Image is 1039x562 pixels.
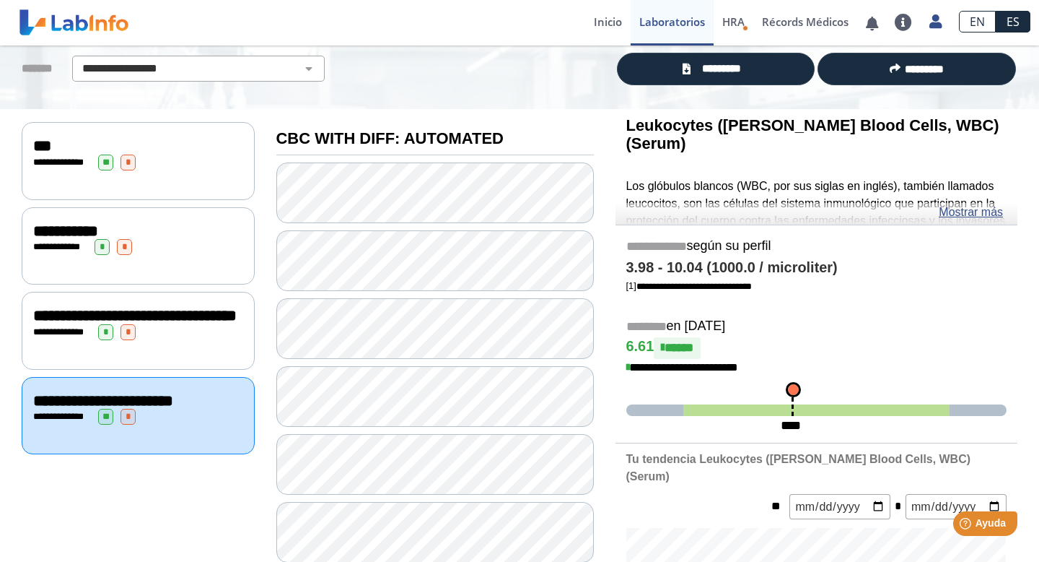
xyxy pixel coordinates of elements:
h5: en [DATE] [626,319,1007,335]
input: mm/dd/yyyy [906,494,1007,519]
h4: 6.61 [626,337,1007,359]
h5: según su perfil [626,238,1007,255]
a: EN [959,11,996,33]
b: CBC WITH DIFF: AUTOMATED [276,129,504,147]
iframe: Help widget launcher [911,506,1023,546]
a: Mostrar más [939,204,1003,221]
a: [1] [626,280,752,291]
p: Los glóbulos blancos (WBC, por sus siglas en inglés), también llamados leucocitos, son las célula... [626,178,1007,402]
span: HRA [722,14,745,29]
b: Tu tendencia Leukocytes ([PERSON_NAME] Blood Cells, WBC) (Serum) [626,453,970,483]
a: ES [996,11,1030,33]
h4: 3.98 - 10.04 (1000.0 / microliter) [626,259,1007,277]
input: mm/dd/yyyy [789,494,890,519]
b: Leukocytes ([PERSON_NAME] Blood Cells, WBC) (Serum) [626,116,999,152]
